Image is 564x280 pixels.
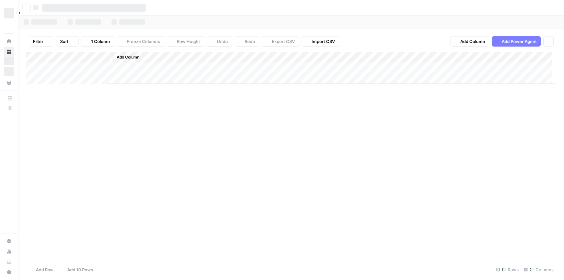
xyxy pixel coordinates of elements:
[4,246,14,257] a: Usage
[4,257,14,267] a: Learning Hub
[60,38,69,45] span: Sort
[4,267,14,277] button: Help + Support
[262,36,299,47] button: Export CSV
[33,38,43,45] span: Filter
[167,36,204,47] button: Row Height
[26,264,58,275] button: Add Row
[81,36,114,47] button: 1 Column
[502,38,537,45] span: Add Power Agent
[91,38,110,45] span: 1 Column
[108,53,142,61] button: Add Column
[67,266,93,273] span: Add 10 Rows
[217,38,228,45] span: Undo
[521,264,556,275] div: Columns
[117,36,164,47] button: Freeze Columns
[235,36,259,47] button: Redo
[245,38,255,45] span: Redo
[492,36,541,47] button: Add Power Agent
[29,36,53,47] button: Filter
[117,54,139,60] span: Add Column
[36,266,54,273] span: Add Row
[450,36,489,47] button: Add Column
[494,264,521,275] div: Rows
[127,38,160,45] span: Freeze Columns
[177,38,200,45] span: Row Height
[302,36,339,47] button: Import CSV
[4,78,14,88] a: Your Data
[4,47,14,57] a: Browse
[272,38,295,45] span: Export CSV
[56,36,79,47] button: Sort
[312,38,335,45] span: Import CSV
[58,264,97,275] button: Add 10 Rows
[460,38,485,45] span: Add Column
[207,36,232,47] button: Undo
[4,236,14,246] a: Settings
[4,36,14,47] a: Home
